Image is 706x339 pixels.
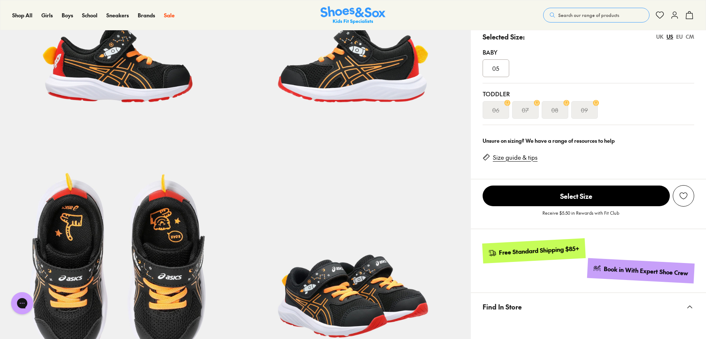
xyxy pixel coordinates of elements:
div: UK [656,33,664,41]
span: 05 [492,64,499,73]
a: Sale [164,11,175,19]
a: Shop All [12,11,32,19]
p: Receive $5.50 in Rewards with Fit Club [542,210,619,223]
s: 06 [492,105,499,114]
p: Selected Size: [483,32,525,42]
a: Size guide & tips [493,153,538,162]
div: US [666,33,673,41]
span: Select Size [483,186,670,206]
s: 08 [551,105,558,114]
a: Shoes & Sox [321,6,385,24]
span: Find In Store [483,296,522,318]
div: Free Standard Shipping $85+ [498,245,579,257]
a: Boys [62,11,73,19]
div: Toddler [483,89,694,98]
button: Search our range of products [543,8,650,23]
img: SNS_Logo_Responsive.svg [321,6,385,24]
div: Unsure on sizing? We have a range of resources to help [483,137,694,145]
a: Sneakers [106,11,129,19]
div: EU [676,33,683,41]
div: Baby [483,48,694,56]
s: 07 [522,105,529,114]
button: Find In Store [471,293,706,321]
div: CM [686,33,694,41]
button: Add to Wishlist [673,185,694,207]
a: Book in With Expert Shoe Crew [587,258,695,284]
a: School [82,11,97,19]
iframe: Gorgias live chat messenger [7,290,37,317]
a: Brands [138,11,155,19]
a: Free Standard Shipping $85+ [482,238,585,263]
span: Search our range of products [558,12,619,18]
a: Girls [41,11,53,19]
button: Select Size [483,185,670,207]
s: 09 [581,105,588,114]
div: Book in With Expert Shoe Crew [604,265,689,277]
